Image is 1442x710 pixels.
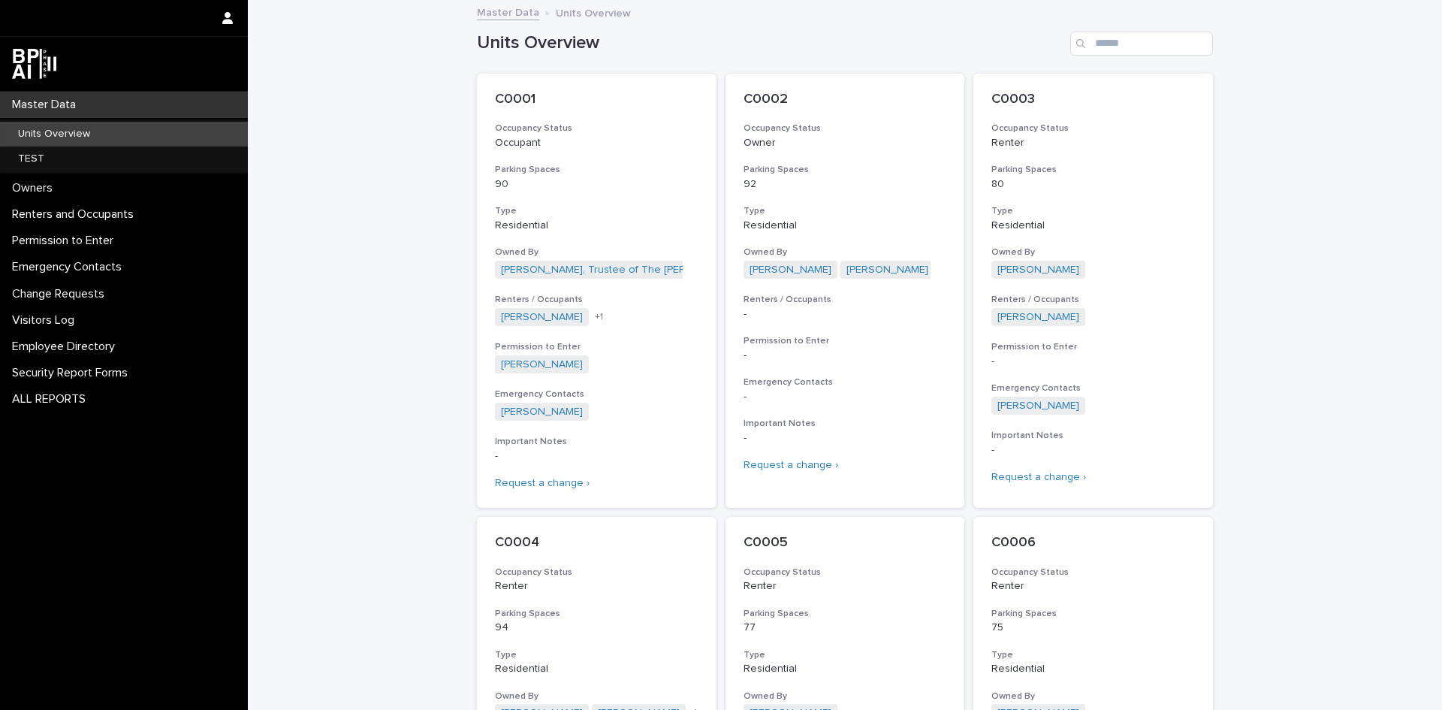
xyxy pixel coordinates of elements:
[495,621,698,634] p: 94
[495,219,698,232] p: Residential
[991,341,1195,353] h3: Permission to Enter
[991,649,1195,661] h3: Type
[495,566,698,579] h3: Occupancy Status
[495,436,698,448] h3: Important Notes
[744,460,838,470] a: Request a change ›
[744,219,947,232] p: Residential
[495,580,698,593] p: Renter
[991,444,1195,457] p: -
[495,649,698,661] h3: Type
[726,74,965,508] a: C0002Occupancy StatusOwnerParking Spaces92TypeResidentialOwned By[PERSON_NAME] [PERSON_NAME] Rent...
[6,366,140,380] p: Security Report Forms
[495,478,590,488] a: Request a change ›
[991,246,1195,258] h3: Owned By
[501,264,893,276] a: [PERSON_NAME], Trustee of The [PERSON_NAME] Revocable Trust dated [DATE]
[1070,32,1213,56] input: Search
[991,219,1195,232] p: Residential
[495,608,698,620] h3: Parking Spaces
[991,608,1195,620] h3: Parking Spaces
[744,376,947,388] h3: Emergency Contacts
[6,234,125,248] p: Permission to Enter
[744,391,947,403] p: -
[744,663,947,675] p: Residential
[991,294,1195,306] h3: Renters / Occupants
[744,580,947,593] p: Renter
[495,388,698,400] h3: Emergency Contacts
[991,178,1195,191] p: 80
[6,128,102,140] p: Units Overview
[991,535,1195,551] p: C0006
[744,608,947,620] h3: Parking Spaces
[997,400,1079,412] a: [PERSON_NAME]
[997,264,1079,276] a: [PERSON_NAME]
[501,406,583,418] a: [PERSON_NAME]
[991,663,1195,675] p: Residential
[6,392,98,406] p: ALL REPORTS
[477,3,539,20] a: Master Data
[744,621,947,634] p: 77
[495,246,698,258] h3: Owned By
[556,4,631,20] p: Units Overview
[991,137,1195,150] p: Renter
[495,294,698,306] h3: Renters / Occupants
[991,122,1195,134] h3: Occupancy Status
[744,164,947,176] h3: Parking Spaces
[495,92,698,108] p: C0001
[744,432,947,445] p: -
[991,92,1195,108] p: C0003
[477,74,716,508] a: C0001Occupancy StatusOccupantParking Spaces90TypeResidentialOwned By[PERSON_NAME], Trustee of The...
[973,74,1213,508] a: C0003Occupancy StatusRenterParking Spaces80TypeResidentialOwned By[PERSON_NAME] Renters / Occupan...
[991,355,1195,368] p: -
[744,122,947,134] h3: Occupancy Status
[6,287,116,301] p: Change Requests
[744,308,947,321] p: -
[495,205,698,217] h3: Type
[495,137,698,150] p: Occupant
[6,153,56,165] p: TEST
[495,450,698,463] p: -
[991,164,1195,176] h3: Parking Spaces
[744,294,947,306] h3: Renters / Occupants
[744,137,947,150] p: Owner
[991,690,1195,702] h3: Owned By
[6,313,86,328] p: Visitors Log
[991,205,1195,217] h3: Type
[744,349,947,362] p: -
[6,260,134,274] p: Emergency Contacts
[501,358,583,371] a: [PERSON_NAME]
[6,98,88,112] p: Master Data
[744,418,947,430] h3: Important Notes
[991,430,1195,442] h3: Important Notes
[6,181,65,195] p: Owners
[12,49,56,79] img: dwgmcNfxSF6WIOOXiGgu
[477,32,1064,54] h1: Units Overview
[744,566,947,579] h3: Occupancy Status
[750,264,831,276] a: [PERSON_NAME]
[991,472,1086,482] a: Request a change ›
[495,178,698,191] p: 90
[744,92,947,108] p: C0002
[744,246,947,258] h3: Owned By
[991,621,1195,634] p: 75
[991,580,1195,593] p: Renter
[744,649,947,661] h3: Type
[495,341,698,353] h3: Permission to Enter
[991,566,1195,579] h3: Occupancy Status
[495,122,698,134] h3: Occupancy Status
[997,311,1079,324] a: [PERSON_NAME]
[495,690,698,702] h3: Owned By
[495,535,698,551] p: C0004
[495,663,698,675] p: Residential
[744,178,947,191] p: 92
[495,164,698,176] h3: Parking Spaces
[744,690,947,702] h3: Owned By
[744,535,947,551] p: C0005
[6,207,146,222] p: Renters and Occupants
[744,335,947,347] h3: Permission to Enter
[501,311,583,324] a: [PERSON_NAME]
[846,264,928,276] a: [PERSON_NAME]
[744,205,947,217] h3: Type
[595,313,603,322] span: + 1
[6,340,127,354] p: Employee Directory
